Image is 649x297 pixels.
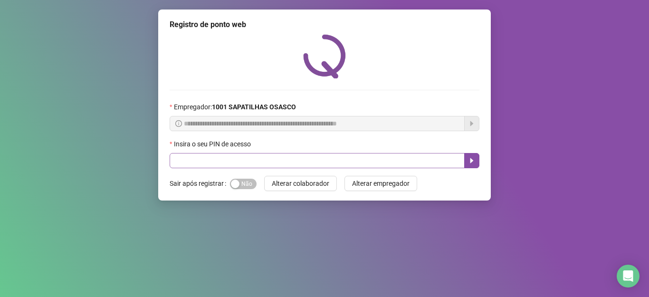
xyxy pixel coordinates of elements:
span: caret-right [468,157,476,164]
button: Alterar colaborador [264,176,337,191]
span: info-circle [175,120,182,127]
button: Alterar empregador [344,176,417,191]
label: Sair após registrar [170,176,230,191]
span: Alterar empregador [352,178,410,189]
span: Alterar colaborador [272,178,329,189]
div: Open Intercom Messenger [617,265,639,287]
label: Insira o seu PIN de acesso [170,139,257,149]
strong: 1001 SAPATILHAS OSASCO [212,103,296,111]
span: Empregador : [174,102,296,112]
img: QRPoint [303,34,346,78]
div: Registro de ponto web [170,19,479,30]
